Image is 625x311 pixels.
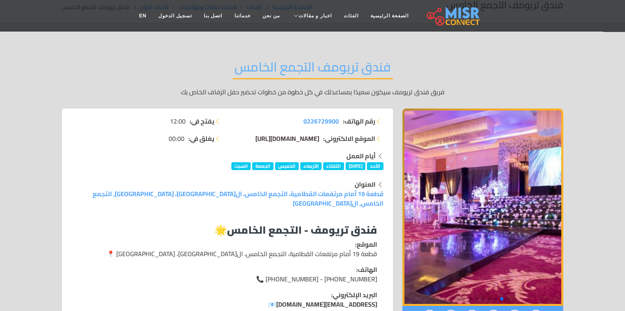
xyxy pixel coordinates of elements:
[228,8,256,23] a: خدماتنا
[494,297,497,300] span: Go to slide 3
[190,116,214,126] strong: يفتح في:
[62,87,563,97] p: فريق فندق تريومف سيكون سعيدًا بمساعدتك في كل خطوة من خطوات تحضير حفل الزفاف الخاص بك
[252,162,273,170] span: الجمعة
[427,6,480,26] img: main.misr_connect
[500,297,503,300] span: Go to slide 2
[188,134,214,143] strong: يغلق في:
[78,224,377,236] h3: 🌟
[487,297,491,300] span: Go to slide 4
[346,162,366,170] span: [DATE]
[227,220,377,240] strong: فندق تريومف - التجمع الخامس
[233,59,393,79] h2: فندق تريومف التجمع الخامس
[256,8,285,23] a: من نحن
[456,297,459,300] span: Go to slide 9
[475,297,478,300] span: Go to slide 6
[355,238,377,250] strong: الموقع:
[286,8,338,23] a: اخبار و مقالات
[300,162,322,170] span: الأربعاء
[133,8,153,23] a: EN
[337,8,364,23] a: الفئات
[255,134,319,143] a: [DOMAIN_NAME][URL]
[303,116,339,126] a: 0226729900
[276,298,377,310] a: [EMAIL_ADDRESS][DOMAIN_NAME]
[346,150,376,162] strong: أيام العمل
[170,116,186,126] span: 12:00
[275,162,299,170] span: الخميس
[323,134,375,143] strong: الموقع الالكتروني:
[303,115,339,127] span: 0226729900
[231,162,251,170] span: السبت
[367,162,383,170] span: الأحد
[343,116,375,126] strong: رقم الهاتف:
[93,188,383,209] a: قطعة 19 أمام مرتفعات القطامية، التجمع الخامس، ال[GEOGRAPHIC_DATA]، [GEOGRAPHIC_DATA], التجمع الخا...
[78,265,377,284] p: [PHONE_NUMBER] - [PHONE_NUMBER] 📞
[255,133,319,144] span: [DOMAIN_NAME][URL]
[153,8,198,23] a: تسجيل الدخول
[481,297,484,300] span: Go to slide 5
[198,8,228,23] a: اتصل بنا
[78,240,377,259] p: قطعة 19 أمام مرتفعات القطامية، التجمع الخامس، ال[GEOGRAPHIC_DATA]، [GEOGRAPHIC_DATA] 📍
[78,290,377,309] p: 📧
[356,264,377,275] strong: الهاتف:
[506,297,510,300] span: Go to slide 1
[364,8,414,23] a: الصفحة الرئيسية
[402,109,563,306] img: فندق تريومف التجمع الخامس
[323,162,344,170] span: الثلاثاء
[469,297,472,300] span: Go to slide 7
[169,134,184,143] span: 00:00
[355,178,376,190] strong: العنوان
[462,297,465,300] span: Go to slide 8
[299,12,332,19] span: اخبار و مقالات
[402,109,563,306] div: 2 / 9
[331,289,377,301] strong: البريد الإلكتروني:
